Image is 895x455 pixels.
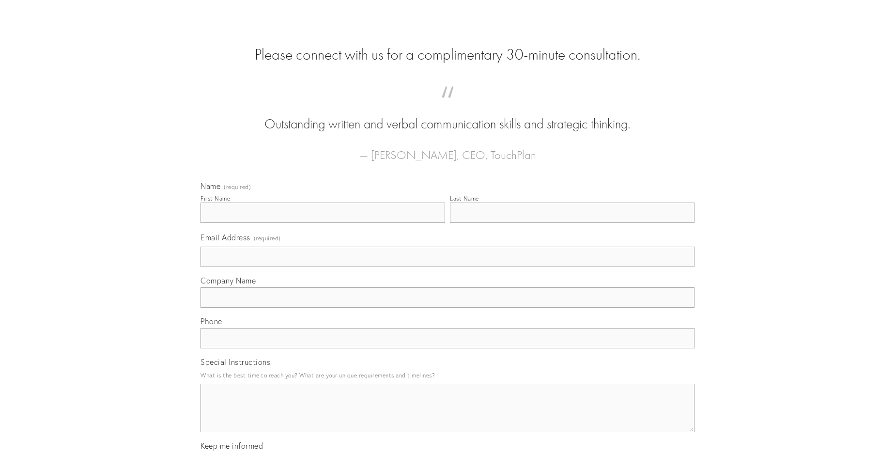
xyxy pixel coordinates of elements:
span: Keep me informed [201,441,263,451]
div: Last Name [450,195,479,202]
span: Company Name [201,276,256,285]
figcaption: — [PERSON_NAME], CEO, TouchPlan [216,134,679,165]
p: What is the best time to reach you? What are your unique requirements and timelines? [201,369,694,382]
span: Name [201,181,220,191]
span: (required) [224,184,251,190]
span: “ [216,96,679,115]
span: Email Address [201,233,250,242]
blockquote: Outstanding written and verbal communication skills and strategic thinking. [216,96,679,134]
div: First Name [201,195,230,202]
span: Phone [201,316,222,326]
h2: Please connect with us for a complimentary 30-minute consultation. [201,46,694,64]
span: (required) [254,232,281,245]
span: Special Instructions [201,357,270,367]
